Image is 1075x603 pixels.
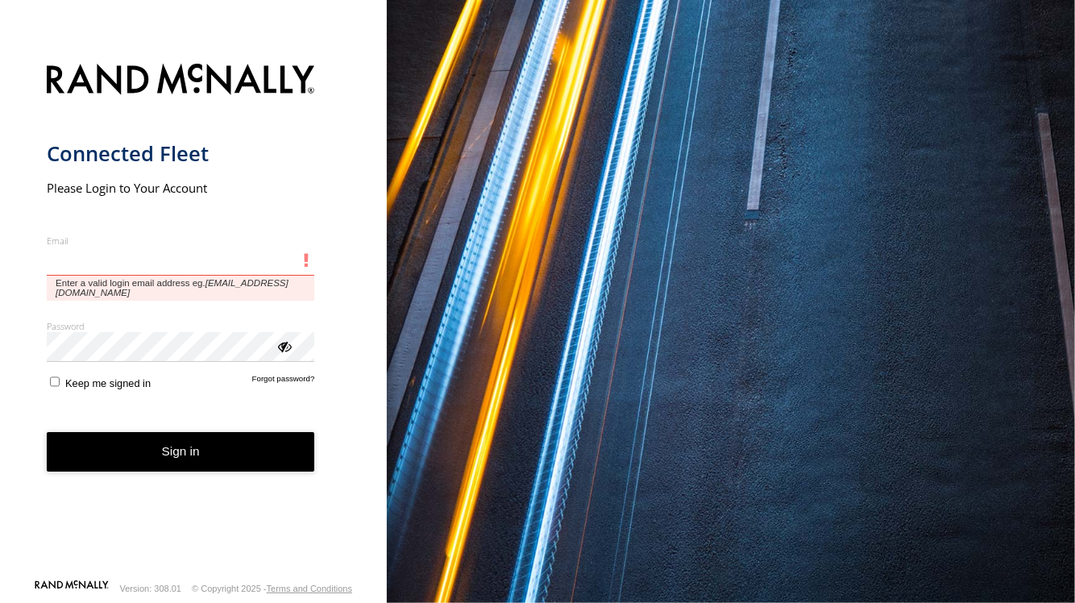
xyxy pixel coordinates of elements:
[50,376,60,387] input: Keep me signed in
[47,432,315,472] button: Sign in
[56,278,288,297] em: [EMAIL_ADDRESS][DOMAIN_NAME]
[252,374,315,389] a: Forgot password?
[47,276,315,301] span: Enter a valid login email address eg.
[47,320,315,332] label: Password
[120,584,181,593] div: Version: 308.01
[35,580,109,597] a: Visit our Website
[276,338,292,354] div: ViewPassword
[47,180,315,196] h2: Please Login to Your Account
[47,140,315,167] h1: Connected Fleet
[192,584,352,593] div: © Copyright 2025 -
[47,54,341,579] form: main
[267,584,352,593] a: Terms and Conditions
[65,377,151,389] span: Keep me signed in
[47,235,315,247] label: Email
[47,60,315,102] img: Rand McNally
